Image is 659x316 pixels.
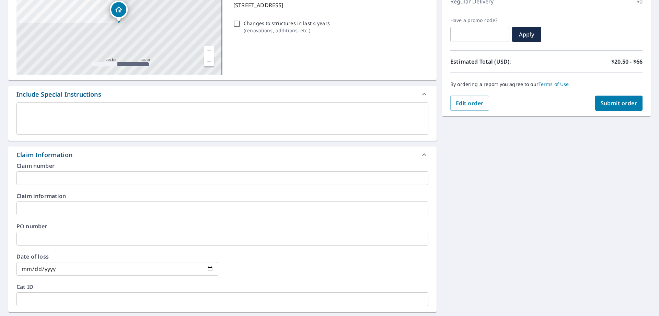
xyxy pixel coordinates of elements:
[204,46,214,56] a: Current Level 17, Zoom In
[244,27,330,34] p: ( renovations, additions, etc. )
[539,81,569,87] a: Terms of Use
[233,1,426,9] p: [STREET_ADDRESS]
[512,27,541,42] button: Apply
[16,90,101,99] div: Include Special Instructions
[16,193,428,199] label: Claim information
[110,1,128,22] div: Dropped pin, building 1, Residential property, 3351 SW 132nd Ave Miramar, FL 33027
[8,86,437,102] div: Include Special Instructions
[16,284,428,290] label: Cat ID
[595,96,643,111] button: Submit order
[16,254,218,259] label: Date of loss
[450,57,546,66] p: Estimated Total (USD):
[244,20,330,27] p: Changes to structures in last 4 years
[450,96,489,111] button: Edit order
[16,224,428,229] label: PO number
[456,99,484,107] span: Edit order
[204,56,214,66] a: Current Level 17, Zoom Out
[450,81,643,87] p: By ordering a report you agree to our
[611,57,643,66] p: $20.50 - $66
[601,99,637,107] span: Submit order
[16,163,428,168] label: Claim number
[8,146,437,163] div: Claim Information
[16,150,72,160] div: Claim Information
[450,17,509,23] label: Have a promo code?
[518,31,536,38] span: Apply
